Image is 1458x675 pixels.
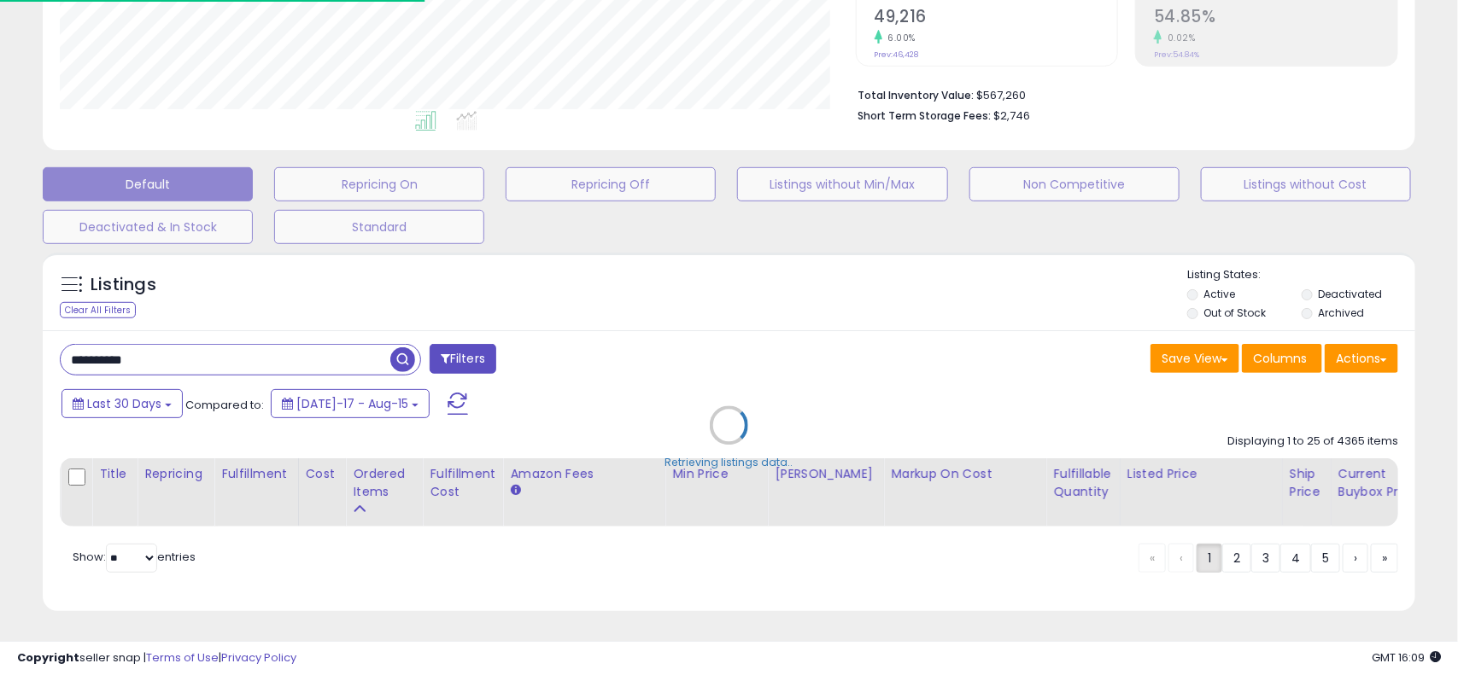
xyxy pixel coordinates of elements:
strong: Copyright [17,649,79,666]
small: Prev: 54.84% [1154,49,1199,60]
div: seller snap | | [17,650,296,666]
small: 0.02% [1162,32,1196,44]
h2: 49,216 [875,7,1118,30]
button: Standard [274,210,484,244]
a: Terms of Use [146,649,219,666]
button: Repricing On [274,167,484,201]
button: Listings without Cost [1201,167,1411,201]
button: Repricing Off [506,167,716,201]
li: $567,260 [858,84,1385,104]
small: 6.00% [882,32,916,44]
span: $2,746 [994,108,1031,124]
b: Total Inventory Value: [858,88,975,102]
div: Retrieving listings data.. [665,455,793,470]
span: 2025-09-15 16:09 GMT [1372,649,1441,666]
button: Default [43,167,253,201]
b: Short Term Storage Fees: [858,108,992,123]
button: Listings without Min/Max [737,167,947,201]
button: Deactivated & In Stock [43,210,253,244]
a: Privacy Policy [221,649,296,666]
small: Prev: 46,428 [875,49,919,60]
button: Non Competitive [969,167,1180,201]
h2: 54.85% [1154,7,1397,30]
